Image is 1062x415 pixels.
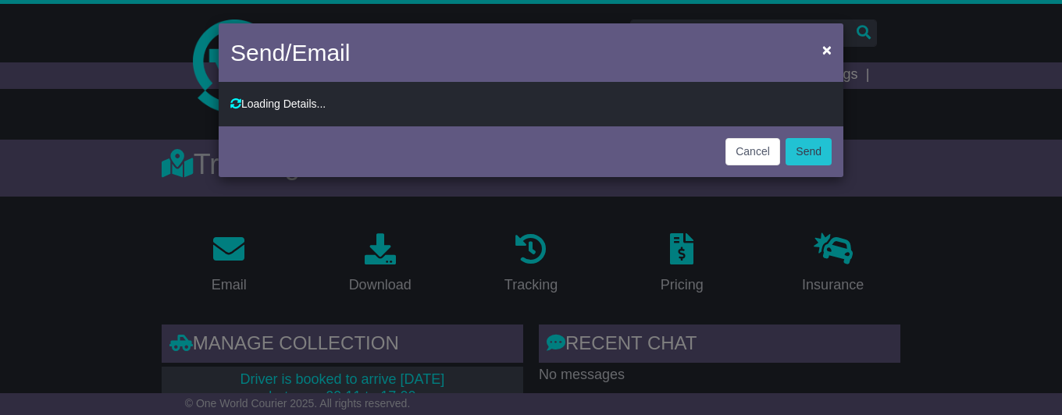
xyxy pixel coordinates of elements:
button: Close [814,34,839,66]
span: × [822,41,832,59]
button: Cancel [725,138,780,165]
button: Send [786,138,832,165]
div: Loading Details... [230,98,832,111]
h4: Send/Email [230,35,350,70]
